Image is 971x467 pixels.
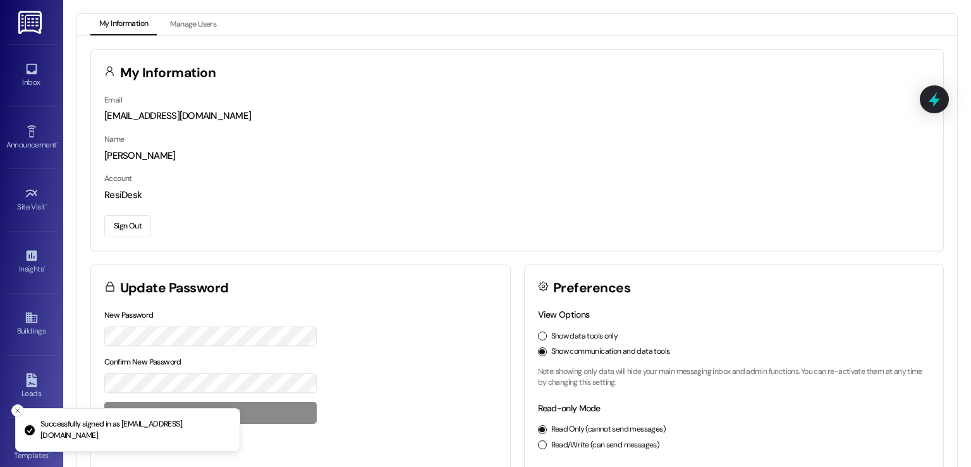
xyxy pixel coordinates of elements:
[46,201,47,209] span: •
[538,309,590,320] label: View Options
[6,370,57,404] a: Leads
[161,14,225,35] button: Manage Users
[553,282,630,295] h3: Preferences
[538,402,601,414] label: Read-only Mode
[6,307,57,341] a: Buildings
[40,419,229,441] p: Successfully signed in as [EMAIL_ADDRESS][DOMAIN_NAME]
[6,245,57,279] a: Insights •
[120,66,216,80] h3: My Information
[551,440,660,451] label: Read/Write (can send messages)
[551,346,670,358] label: Show communication and data tools
[90,14,157,35] button: My Information
[11,404,24,417] button: Close toast
[6,58,57,92] a: Inbox
[18,11,44,34] img: ResiDesk Logo
[6,432,57,466] a: Templates •
[56,139,58,147] span: •
[49,449,51,458] span: •
[104,134,125,144] label: Name
[104,189,930,202] div: ResiDesk
[551,424,666,435] label: Read Only (cannot send messages)
[551,331,618,342] label: Show data tools only
[104,310,154,320] label: New Password
[120,282,229,295] h3: Update Password
[104,357,181,367] label: Confirm New Password
[104,149,930,163] div: [PERSON_NAME]
[104,109,930,123] div: [EMAIL_ADDRESS][DOMAIN_NAME]
[104,95,122,105] label: Email
[104,215,151,237] button: Sign Out
[538,366,931,389] p: Note: showing only data will hide your main messaging inbox and admin functions. You can re-activ...
[44,263,46,271] span: •
[6,183,57,217] a: Site Visit •
[104,173,132,184] label: Account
